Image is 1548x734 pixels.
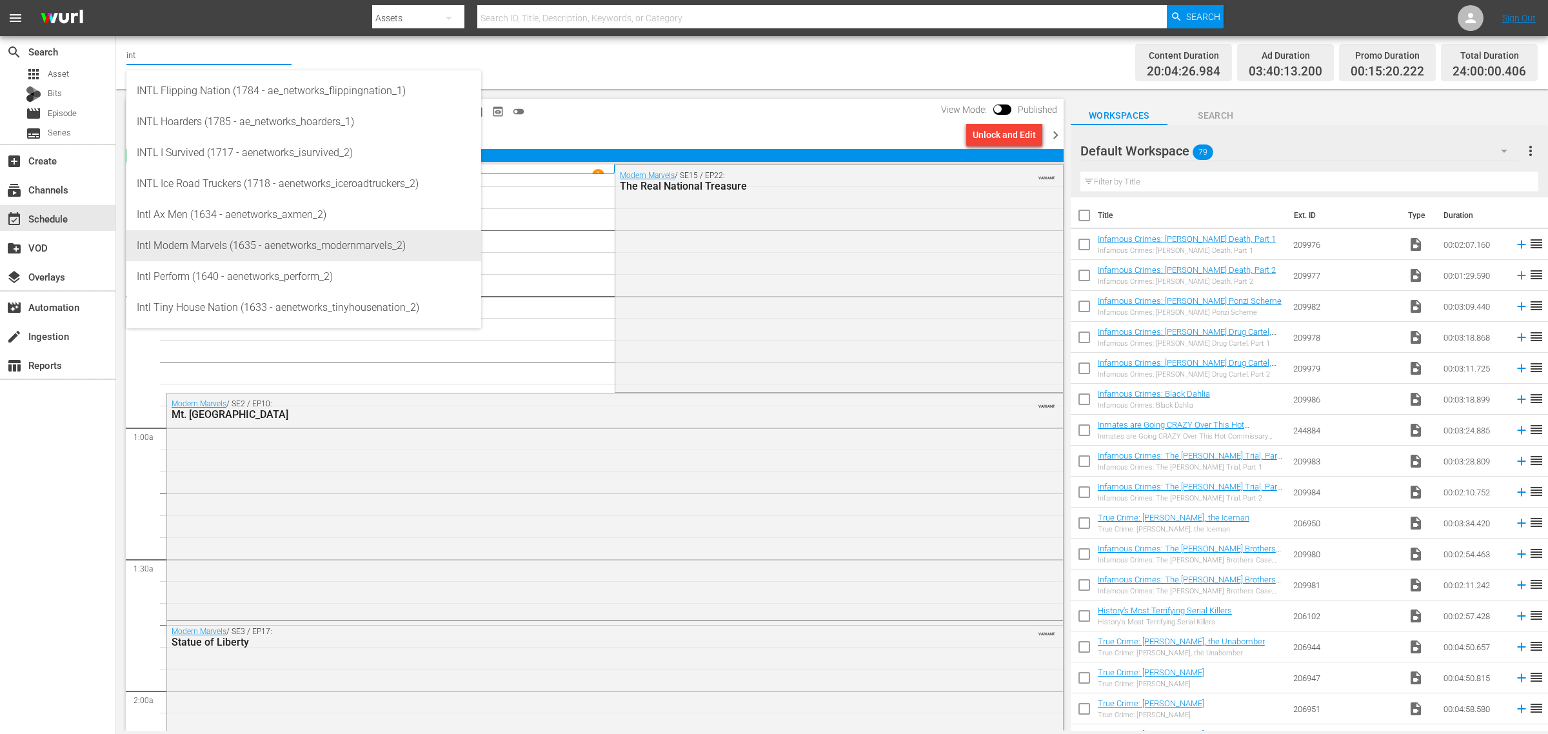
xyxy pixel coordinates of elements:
[1529,639,1544,654] span: reorder
[1529,329,1544,344] span: reorder
[1438,693,1509,724] td: 00:04:58.580
[1098,513,1249,522] a: True Crime: [PERSON_NAME], the Iceman
[1098,420,1249,439] a: Inmates are Going CRAZY Over This Hot Commissary Commodity
[1438,446,1509,477] td: 00:03:28.809
[1438,477,1509,508] td: 00:02:10.752
[137,230,471,261] div: Intl Modern Marvels (1635 - aenetworks_modernmarvels_2)
[1098,234,1276,244] a: Infamous Crimes: [PERSON_NAME] Death, Part 1
[1514,485,1529,499] svg: Add to Schedule
[1098,618,1232,626] div: History's Most Terrifying Serial Killers
[973,123,1036,146] div: Unlock and Edit
[1098,265,1276,275] a: Infamous Crimes: [PERSON_NAME] Death, Part 2
[172,399,226,408] a: Modern Marvels
[1400,197,1436,233] th: Type
[8,10,23,26] span: menu
[1098,370,1283,379] div: Infamous Crimes: [PERSON_NAME] Drug Cartel, Part 2
[137,199,471,230] div: Intl Ax Men (1634 - aenetworks_axmen_2)
[1098,587,1283,595] div: Infamous Crimes: The [PERSON_NAME] Brothers Case, Part 2
[1408,608,1424,624] span: Video
[993,104,1002,114] span: Toggle to switch from Published to Draft view.
[1408,299,1424,314] span: Video
[1408,422,1424,438] span: Video
[966,123,1042,146] button: Unlock and Edit
[1193,139,1213,166] span: 79
[137,261,471,292] div: Intl Perform (1640 - aenetworks_perform_2)
[1453,46,1526,64] div: Total Duration
[1098,401,1210,410] div: Infamous Crimes: Black Dahlia
[1529,700,1544,716] span: reorder
[1167,5,1224,28] button: Search
[1288,693,1403,724] td: 206951
[1098,494,1283,502] div: Infamous Crimes: The [PERSON_NAME] Trial, Part 2
[935,104,993,115] span: View Mode:
[1098,680,1204,688] div: True Crime: [PERSON_NAME]
[1098,668,1204,677] a: True Crime: [PERSON_NAME]
[1438,291,1509,322] td: 00:03:09.440
[6,270,22,285] span: Overlays
[1514,330,1529,344] svg: Add to Schedule
[1038,626,1055,636] span: VARIANT
[1288,662,1403,693] td: 206947
[1288,631,1403,662] td: 206944
[1098,197,1287,233] th: Title
[1098,451,1282,470] a: Infamous Crimes: The [PERSON_NAME] Trial, Part 1
[48,87,62,100] span: Bits
[6,329,22,344] span: Ingestion
[6,45,22,60] span: Search
[1529,298,1544,313] span: reorder
[1438,229,1509,260] td: 00:02:07.160
[1408,639,1424,655] span: Video
[620,171,991,192] div: / SE15 / EP22:
[1098,358,1276,377] a: Infamous Crimes: [PERSON_NAME] Drug Cartel, Part 2
[1438,508,1509,539] td: 00:03:34.420
[1098,432,1283,441] div: Inmates are Going CRAZY Over This Hot Commissary Commodity
[1408,546,1424,562] span: Video
[1514,268,1529,283] svg: Add to Schedule
[1288,353,1403,384] td: 209979
[512,105,525,118] span: toggle_off
[1186,5,1220,28] span: Search
[1098,606,1232,615] a: History's Most Terrifying Serial Killers
[1286,197,1400,233] th: Ext. ID
[1514,516,1529,530] svg: Add to Schedule
[1438,539,1509,570] td: 00:02:54.463
[1288,446,1403,477] td: 209983
[1098,482,1282,501] a: Infamous Crimes: The [PERSON_NAME] Trial, Part 2
[596,170,600,179] p: 1
[1514,299,1529,313] svg: Add to Schedule
[1438,353,1509,384] td: 00:03:11.725
[1167,108,1264,124] span: Search
[172,399,986,421] div: / SE2 / EP10:
[1514,423,1529,437] svg: Add to Schedule
[488,101,508,122] span: View Backup
[1098,556,1283,564] div: Infamous Crimes: The [PERSON_NAME] Brothers Case, Part 1
[26,126,41,141] span: Series
[1523,143,1538,159] span: more_vert
[1098,463,1283,471] div: Infamous Crimes: The [PERSON_NAME] Trial, Part 1
[1098,296,1282,306] a: Infamous Crimes: [PERSON_NAME] Ponzi Scheme
[1529,360,1544,375] span: reorder
[1098,525,1249,533] div: True Crime: [PERSON_NAME], the Iceman
[1408,237,1424,252] span: video_file
[1438,570,1509,600] td: 00:02:11.242
[48,126,71,139] span: Series
[137,168,471,199] div: INTL Ice Road Truckers (1718 - aenetworks_iceroadtruckers_2)
[6,241,22,256] span: VOD
[1502,13,1536,23] a: Sign Out
[1529,422,1544,437] span: reorder
[1529,515,1544,530] span: reorder
[1147,64,1220,79] span: 20:04:26.984
[1249,64,1322,79] span: 03:40:13.200
[1438,415,1509,446] td: 00:03:24.885
[26,86,41,102] div: Bits
[1288,600,1403,631] td: 206102
[172,408,986,421] div: Mt. [GEOGRAPHIC_DATA]
[1514,392,1529,406] svg: Add to Schedule
[1098,699,1204,708] a: True Crime: [PERSON_NAME]
[1408,392,1424,407] span: Video
[1408,577,1424,593] span: Video
[1514,361,1529,375] svg: Add to Schedule
[1408,268,1424,283] span: Video
[1098,339,1283,348] div: Infamous Crimes: [PERSON_NAME] Drug Cartel, Part 1
[1098,637,1265,646] a: True Crime: [PERSON_NAME], the Unabomber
